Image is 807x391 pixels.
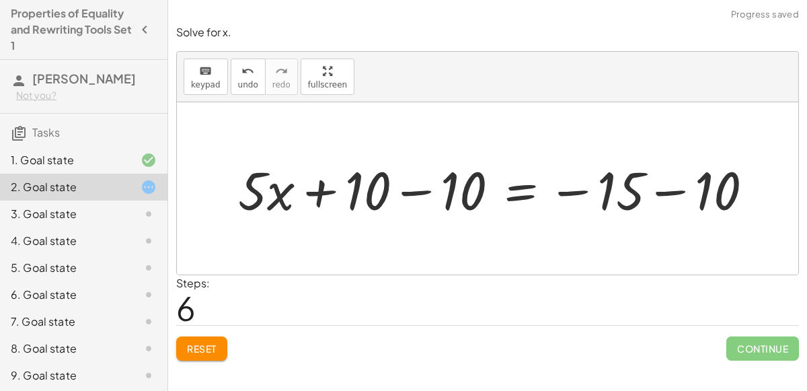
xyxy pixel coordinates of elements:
h4: Properties of Equality and Rewriting Tools Set 1 [11,5,132,54]
i: Task not started. [141,341,157,357]
span: keypad [191,80,221,90]
button: fullscreen [301,59,354,95]
button: Reset [176,336,227,361]
div: 9. Goal state [11,367,119,384]
i: Task not started. [141,206,157,222]
span: fullscreen [308,80,347,90]
div: 7. Goal state [11,314,119,330]
div: 2. Goal state [11,179,119,195]
button: undoundo [231,59,266,95]
i: Task not started. [141,314,157,330]
span: Progress saved [731,8,799,22]
div: 3. Goal state [11,206,119,222]
div: 6. Goal state [11,287,119,303]
i: Task started. [141,179,157,195]
i: Task not started. [141,233,157,249]
label: Steps: [176,276,210,290]
i: redo [275,63,288,79]
span: Tasks [32,125,60,139]
div: 5. Goal state [11,260,119,276]
span: [PERSON_NAME] [32,71,136,86]
div: 8. Goal state [11,341,119,357]
i: Task not started. [141,260,157,276]
i: keyboard [199,63,212,79]
p: Solve for x. [176,25,799,40]
i: Task not started. [141,287,157,303]
button: keyboardkeypad [184,59,228,95]
button: redoredo [265,59,298,95]
i: undo [241,63,254,79]
span: redo [272,80,291,90]
div: 1. Goal state [11,152,119,168]
div: 4. Goal state [11,233,119,249]
span: 6 [176,287,196,328]
i: Task not started. [141,367,157,384]
div: Not you? [16,89,157,102]
i: Task finished and correct. [141,152,157,168]
span: Reset [187,343,217,355]
span: undo [238,80,258,90]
